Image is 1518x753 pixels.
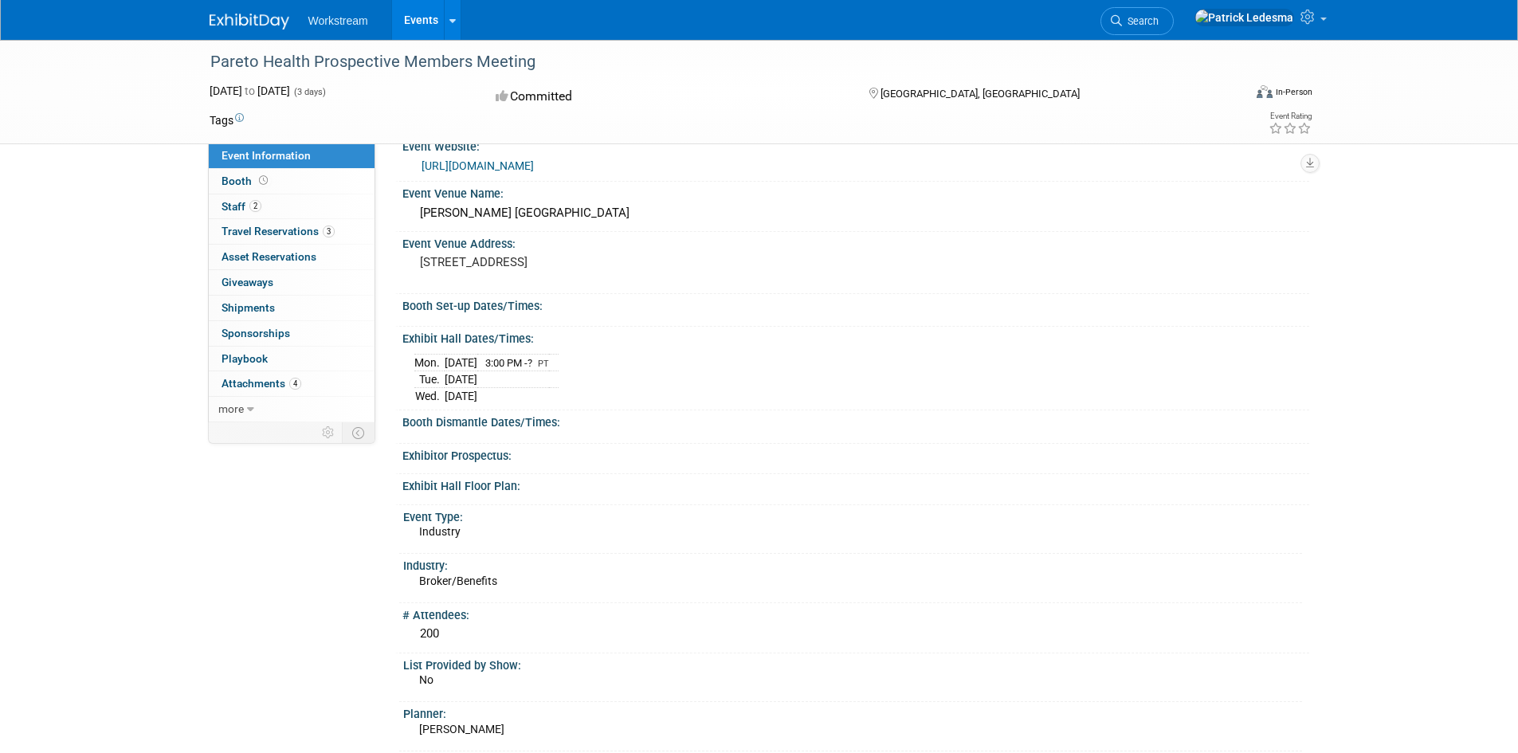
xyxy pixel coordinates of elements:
span: No [419,673,433,686]
a: Attachments4 [209,371,375,396]
span: Broker/Benefits [419,575,497,587]
a: Booth [209,169,375,194]
a: [URL][DOMAIN_NAME] [422,159,534,172]
span: Industry [419,525,461,538]
div: [PERSON_NAME] [GEOGRAPHIC_DATA] [414,201,1297,226]
td: Personalize Event Tab Strip [315,422,343,443]
td: [DATE] [445,371,477,388]
div: # Attendees: [402,603,1309,623]
div: In-Person [1275,86,1312,98]
span: Workstream [308,14,368,27]
span: Staff [222,200,261,213]
td: Wed. [414,388,445,405]
pre: [STREET_ADDRESS] [420,255,763,269]
span: PT [538,359,549,369]
span: to [242,84,257,97]
td: [DATE] [445,388,477,405]
a: Shipments [209,296,375,320]
div: Committed [491,83,843,111]
div: Industry: [403,554,1302,574]
span: Travel Reservations [222,225,335,237]
a: Travel Reservations3 [209,219,375,244]
img: ExhibitDay [210,14,289,29]
span: 2 [249,200,261,212]
span: Playbook [222,352,268,365]
div: Event Format [1149,83,1313,107]
a: Search [1100,7,1174,35]
span: more [218,402,244,415]
span: 4 [289,378,301,390]
span: Attachments [222,377,301,390]
div: Pareto Health Prospective Members Meeting [205,48,1219,76]
span: Sponsorships [222,327,290,339]
div: Event Rating [1269,112,1312,120]
div: Event Venue Name: [402,182,1309,202]
div: Exhibit Hall Dates/Times: [402,327,1309,347]
a: Sponsorships [209,321,375,346]
div: Exhibitor Prospectus: [402,444,1309,464]
span: [PERSON_NAME] [419,723,504,735]
a: Asset Reservations [209,245,375,269]
a: Event Information [209,143,375,168]
span: Event Information [222,149,311,162]
span: (3 days) [292,87,326,97]
div: Event Venue Address: [402,232,1309,252]
span: Asset Reservations [222,250,316,263]
div: List Provided by Show: [403,653,1302,673]
span: ? [528,357,532,369]
a: more [209,397,375,422]
span: Giveaways [222,276,273,288]
div: Exhibit Hall Floor Plan: [402,474,1309,494]
td: Tags [210,112,244,128]
span: Booth [222,175,271,187]
span: Search [1122,15,1159,27]
span: 3 [323,226,335,237]
td: Tue. [414,371,445,388]
span: 3:00 PM - [485,357,535,369]
td: [DATE] [445,354,477,371]
div: Planner: [403,702,1302,722]
td: Mon. [414,354,445,371]
div: 200 [414,622,1297,646]
span: [GEOGRAPHIC_DATA], [GEOGRAPHIC_DATA] [881,88,1080,100]
span: Booth not reserved yet [256,175,271,186]
a: Staff2 [209,194,375,219]
td: Toggle Event Tabs [342,422,375,443]
span: [DATE] [DATE] [210,84,290,97]
a: Playbook [209,347,375,371]
div: Booth Set-up Dates/Times: [402,294,1309,314]
a: Giveaways [209,270,375,295]
span: Shipments [222,301,275,314]
div: Booth Dismantle Dates/Times: [402,410,1309,430]
img: Patrick Ledesma [1194,9,1294,26]
img: Format-Inperson.png [1257,85,1273,98]
div: Event Website: [402,135,1309,155]
div: Event Type: [403,505,1302,525]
